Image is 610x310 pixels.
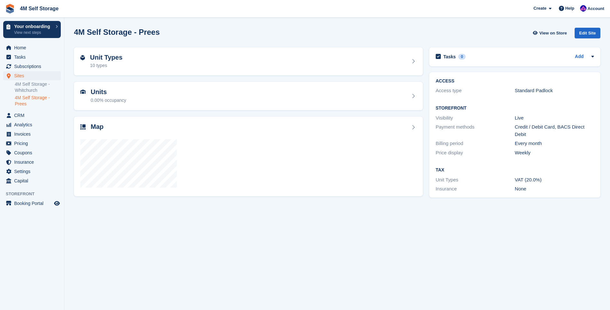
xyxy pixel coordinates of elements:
[14,30,52,35] p: View next steps
[565,5,574,12] span: Help
[436,140,515,147] div: Billing period
[3,130,61,139] a: menu
[436,114,515,122] div: Visibility
[3,111,61,120] a: menu
[6,191,64,197] span: Storefront
[53,199,61,207] a: Preview store
[91,123,104,131] h2: Map
[3,120,61,129] a: menu
[14,139,53,148] span: Pricing
[14,148,53,157] span: Coupons
[14,53,53,62] span: Tasks
[80,90,86,94] img: unit-icn-7be61d7bf1b0ce9d3e12c5938cc71ed9869f7b940bace4675aadf7bd6d80202e.svg
[14,130,53,139] span: Invoices
[436,79,594,84] h2: ACCESS
[3,139,61,148] a: menu
[436,185,515,193] div: Insurance
[14,176,53,185] span: Capital
[515,123,594,138] div: Credit / Debit Card, BACS Direct Debit
[3,71,61,80] a: menu
[3,43,61,52] a: menu
[443,54,456,60] h2: Tasks
[74,47,423,76] a: Unit Types 10 types
[3,53,61,62] a: menu
[436,123,515,138] div: Payment methods
[14,71,53,80] span: Sites
[14,167,53,176] span: Settings
[14,24,52,29] p: Your onboarding
[80,55,85,60] img: unit-type-icn-2b2737a686de81e16bb02015468b77c625bbabd49415b5ef34ead5e3b44a266d.svg
[575,53,584,61] a: Add
[90,54,123,61] h2: Unit Types
[3,21,61,38] a: Your onboarding View next steps
[515,185,594,193] div: None
[532,28,569,38] a: View on Store
[515,87,594,94] div: Standard Padlock
[14,199,53,208] span: Booking Portal
[436,87,515,94] div: Access type
[515,140,594,147] div: Every month
[3,199,61,208] a: menu
[91,88,126,96] h2: Units
[91,97,126,104] div: 0.00% occupancy
[74,82,423,110] a: Units 0.00% occupancy
[436,149,515,157] div: Price display
[3,62,61,71] a: menu
[74,28,160,36] h2: 4M Self Storage - Prees
[533,5,546,12] span: Create
[17,3,61,14] a: 4M Self Storage
[5,4,15,14] img: stora-icon-8386f47178a22dfd0bd8f6a31ec36ba5ce8667c1dd55bd0f319d3a0aa187defe.svg
[458,54,466,60] div: 0
[575,28,600,41] a: Edit Site
[436,176,515,184] div: Unit Types
[3,176,61,185] a: menu
[15,95,61,107] a: 4M Self Storage - Prees
[587,5,604,12] span: Account
[14,111,53,120] span: CRM
[539,30,567,36] span: View on Store
[14,120,53,129] span: Analytics
[15,81,61,93] a: 4M Self Storage - Whitchurch
[515,114,594,122] div: Live
[3,158,61,167] a: menu
[90,62,123,69] div: 10 types
[436,106,594,111] h2: Storefront
[14,158,53,167] span: Insurance
[436,168,594,173] h2: Tax
[80,124,86,130] img: map-icn-33ee37083ee616e46c38cad1a60f524a97daa1e2b2c8c0bc3eb3415660979fc1.svg
[14,43,53,52] span: Home
[515,149,594,157] div: Weekly
[74,117,423,197] a: Map
[580,5,587,12] img: Pete Clutton
[515,176,594,184] div: VAT (20.0%)
[14,62,53,71] span: Subscriptions
[3,167,61,176] a: menu
[575,28,600,38] div: Edit Site
[3,148,61,157] a: menu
